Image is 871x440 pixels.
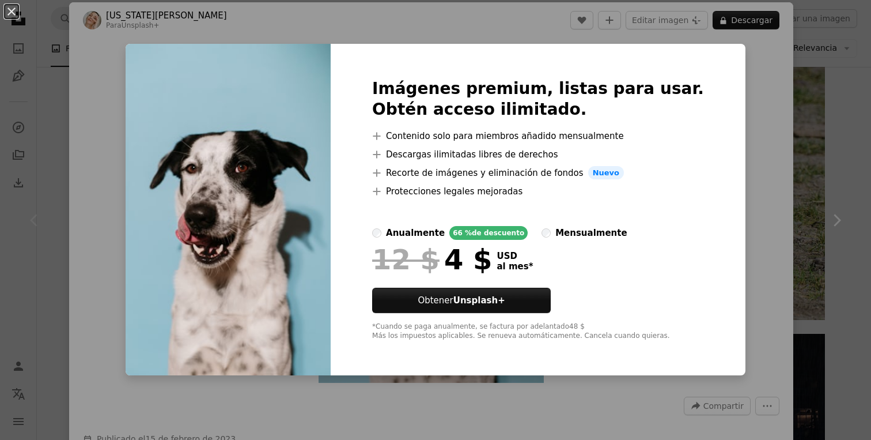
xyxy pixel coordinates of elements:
li: Protecciones legales mejoradas [372,185,704,198]
input: mensualmente [541,228,551,238]
div: 66 % de descuento [449,226,528,240]
li: Descargas ilimitadas libres de derechos [372,148,704,161]
span: USD [497,251,533,261]
span: 12 $ [372,245,440,274]
span: al mes * [497,261,533,272]
img: premium_photo-1676389282268-68e11d91d8a4 [126,44,331,376]
li: Contenido solo para miembros añadido mensualmente [372,129,704,143]
div: 4 $ [372,245,492,274]
input: anualmente66 %de descuento [372,228,381,238]
div: *Cuando se paga anualmente, se factura por adelantado 48 $ Más los impuestos aplicables. Se renue... [372,322,704,341]
span: Nuevo [588,166,624,180]
div: mensualmente [555,226,627,240]
button: ObtenerUnsplash+ [372,288,551,313]
li: Recorte de imágenes y eliminación de fondos [372,166,704,180]
strong: Unsplash+ [453,295,505,306]
h2: Imágenes premium, listas para usar. Obtén acceso ilimitado. [372,78,704,120]
div: anualmente [386,226,445,240]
